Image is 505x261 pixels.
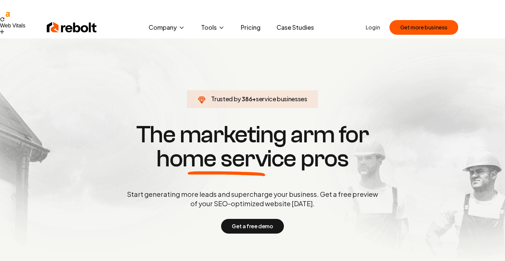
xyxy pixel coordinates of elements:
h1: The marketing arm for pros [92,123,413,171]
p: Start generating more leads and supercharge your business. Get a free preview of your SEO-optimiz... [126,189,379,208]
span: home service [156,147,296,171]
button: Get more business [389,20,458,35]
a: Case Studies [271,21,319,34]
button: Tools [196,21,230,34]
button: Company [143,21,190,34]
span: service businesses [256,95,307,103]
button: Get a free demo [221,219,284,234]
a: Pricing [235,21,266,34]
span: 386 [242,94,252,104]
img: Rebolt Logo [47,21,97,34]
span: Trusted by [211,95,241,103]
span: + [252,95,256,103]
a: Login [366,23,380,31]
